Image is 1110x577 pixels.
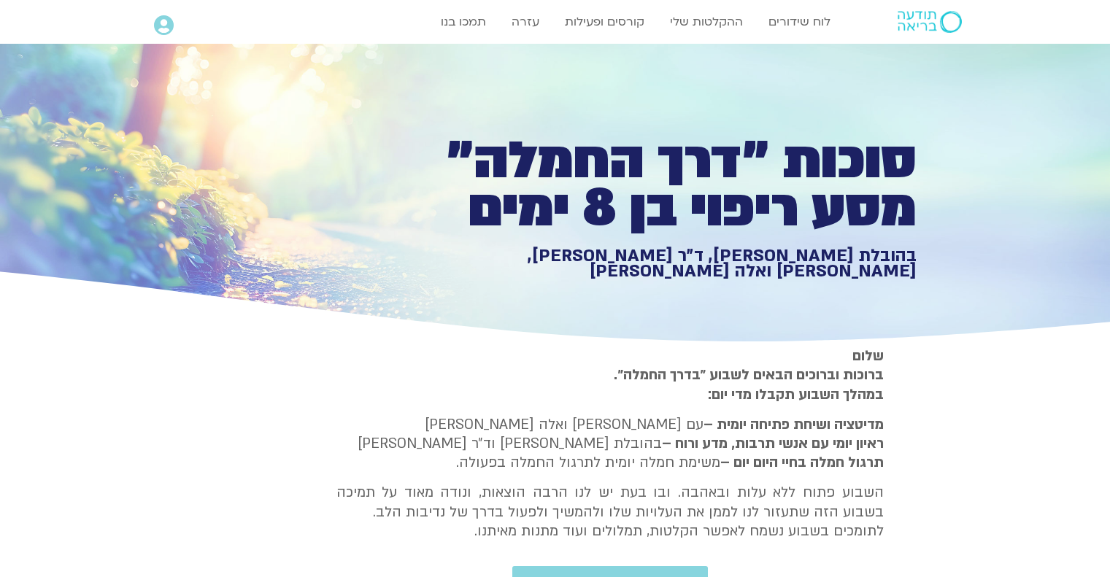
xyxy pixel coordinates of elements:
[898,11,962,33] img: תודעה בריאה
[761,8,838,36] a: לוח שידורים
[411,248,917,279] h1: בהובלת [PERSON_NAME], ד״ר [PERSON_NAME], [PERSON_NAME] ואלה [PERSON_NAME]
[336,483,884,541] p: השבוע פתוח ללא עלות ובאהבה. ובו בעת יש לנו הרבה הוצאות, ונודה מאוד על תמיכה בשבוע הזה שתעזור לנו ...
[558,8,652,36] a: קורסים ופעילות
[662,434,884,453] b: ראיון יומי עם אנשי תרבות, מדע ורוח –
[411,137,917,233] h1: סוכות ״דרך החמלה״ מסע ריפוי בן 8 ימים
[614,365,884,403] strong: ברוכות וברוכים הבאים לשבוע ״בדרך החמלה״. במהלך השבוע תקבלו מדי יום:
[433,8,493,36] a: תמכו בנו
[704,415,884,434] strong: מדיטציה ושיחת פתיחה יומית –
[336,415,884,473] p: עם [PERSON_NAME] ואלה [PERSON_NAME] בהובלת [PERSON_NAME] וד״ר [PERSON_NAME] משימת חמלה יומית לתרג...
[720,453,884,472] b: תרגול חמלה בחיי היום יום –
[852,346,884,365] strong: שלום
[504,8,547,36] a: עזרה
[663,8,750,36] a: ההקלטות שלי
